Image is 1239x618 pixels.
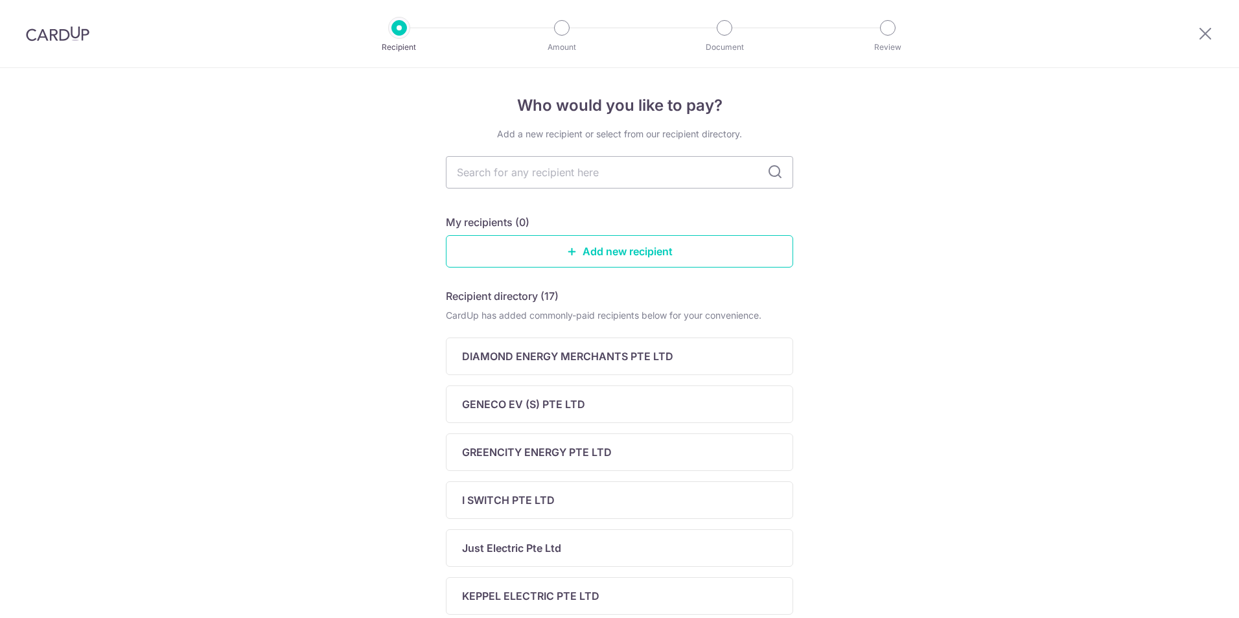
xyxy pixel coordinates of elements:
[446,309,793,322] div: CardUp has added commonly-paid recipients below for your convenience.
[1153,579,1226,612] iframe: Opens a widget where you can find more information
[446,214,529,230] h5: My recipients (0)
[462,396,585,412] p: GENECO EV (S) PTE LTD
[446,94,793,117] h4: Who would you like to pay?
[840,41,936,54] p: Review
[446,288,559,304] h5: Recipient directory (17)
[462,540,561,556] p: Just Electric Pte Ltd
[677,41,772,54] p: Document
[514,41,610,54] p: Amount
[26,26,89,41] img: CardUp
[462,588,599,604] p: KEPPEL ELECTRIC PTE LTD
[446,235,793,268] a: Add new recipient
[351,41,447,54] p: Recipient
[446,156,793,189] input: Search for any recipient here
[462,349,673,364] p: DIAMOND ENERGY MERCHANTS PTE LTD
[462,444,612,460] p: GREENCITY ENERGY PTE LTD
[462,492,555,508] p: I SWITCH PTE LTD
[446,128,793,141] div: Add a new recipient or select from our recipient directory.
